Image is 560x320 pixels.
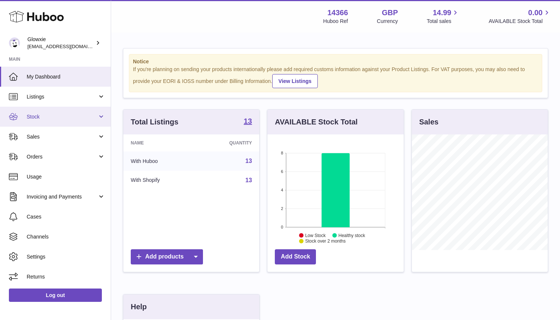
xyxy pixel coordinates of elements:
[305,233,326,238] text: Low Stock
[27,253,105,260] span: Settings
[281,151,283,155] text: 8
[419,117,439,127] h3: Sales
[275,117,357,127] h3: AVAILABLE Stock Total
[131,117,179,127] h3: Total Listings
[27,43,109,49] span: [EMAIL_ADDRESS][DOMAIN_NAME]
[275,249,316,264] a: Add Stock
[244,117,252,126] a: 13
[272,74,318,88] a: View Listings
[281,206,283,211] text: 2
[528,8,543,18] span: 0.00
[244,117,252,125] strong: 13
[281,188,283,192] text: 4
[131,249,203,264] a: Add products
[133,66,538,88] div: If you're planning on sending your products internationally please add required customs informati...
[382,8,398,18] strong: GBP
[197,134,259,151] th: Quantity
[27,273,105,280] span: Returns
[246,158,252,164] a: 13
[427,8,460,25] a: 14.99 Total sales
[327,8,348,18] strong: 14366
[123,151,197,171] td: With Huboo
[246,177,252,183] a: 13
[27,173,105,180] span: Usage
[27,73,105,80] span: My Dashboard
[131,302,147,312] h3: Help
[489,18,551,25] span: AVAILABLE Stock Total
[27,153,97,160] span: Orders
[305,239,346,244] text: Stock over 2 months
[27,113,97,120] span: Stock
[427,18,460,25] span: Total sales
[489,8,551,25] a: 0.00 AVAILABLE Stock Total
[9,37,20,49] img: suraj@glowxie.com
[433,8,451,18] span: 14.99
[281,225,283,229] text: 0
[123,171,197,190] td: With Shopify
[377,18,398,25] div: Currency
[123,134,197,151] th: Name
[323,18,348,25] div: Huboo Ref
[27,133,97,140] span: Sales
[9,289,102,302] a: Log out
[27,193,97,200] span: Invoicing and Payments
[27,213,105,220] span: Cases
[27,233,105,240] span: Channels
[27,36,94,50] div: Glowxie
[133,58,538,65] strong: Notice
[281,169,283,174] text: 6
[339,233,366,238] text: Healthy stock
[27,93,97,100] span: Listings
